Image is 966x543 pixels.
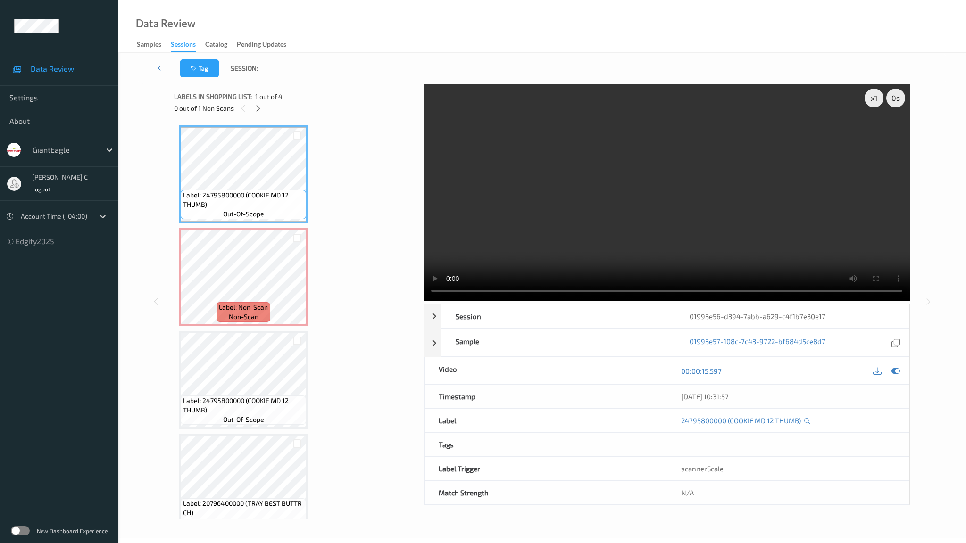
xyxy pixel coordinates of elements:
div: Sample [441,329,675,356]
div: 01993e56-d394-7abb-a629-c4f1b7e30e17 [675,304,909,328]
span: Labels in shopping list: [174,92,252,101]
button: Tag [180,59,219,77]
div: Timestamp [425,385,666,408]
span: non-scan [229,312,258,321]
div: [DATE] 10:31:57 [681,392,895,401]
span: out-of-scope [223,518,264,527]
a: Sessions [171,38,205,52]
div: Label [425,409,666,432]
div: 0 s [886,89,905,107]
div: x 1 [865,89,883,107]
a: Catalog [205,38,237,51]
div: N/A [667,481,909,504]
div: Pending Updates [237,40,286,51]
span: Label: 24795800000 (COOKIE MD 12 THUMB) [183,396,304,415]
a: Pending Updates [237,38,296,51]
span: Label: 24795800000 (COOKIE MD 12 THUMB) [183,190,304,209]
span: Label: 20796400000 (TRAY BEST BUTTR CH) [183,499,304,518]
div: Data Review [136,19,195,28]
div: Video [425,357,666,384]
div: Session01993e56-d394-7abb-a629-c4f1b7e30e17 [424,304,909,329]
a: 01993e57-108c-7c43-9722-bf684d5ce8d7 [690,337,825,349]
div: scannerScale [667,457,909,480]
div: Match Strength [425,481,666,504]
div: Sessions [171,40,196,52]
span: Label: Non-Scan [219,303,268,312]
span: 1 out of 4 [255,92,283,101]
div: Session [441,304,675,328]
span: out-of-scope [223,209,264,219]
div: Samples [137,40,161,51]
a: 24795800000 (COOKIE MD 12 THUMB) [681,416,801,425]
span: out-of-scope [223,415,264,424]
div: 0 out of 1 Non Scans [174,102,417,114]
span: Session: [231,64,258,73]
div: Catalog [205,40,227,51]
div: Sample01993e57-108c-7c43-9722-bf684d5ce8d7 [424,329,909,357]
a: 00:00:15.597 [681,366,722,376]
a: Samples [137,38,171,51]
div: Tags [425,433,666,456]
div: Label Trigger [425,457,666,480]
